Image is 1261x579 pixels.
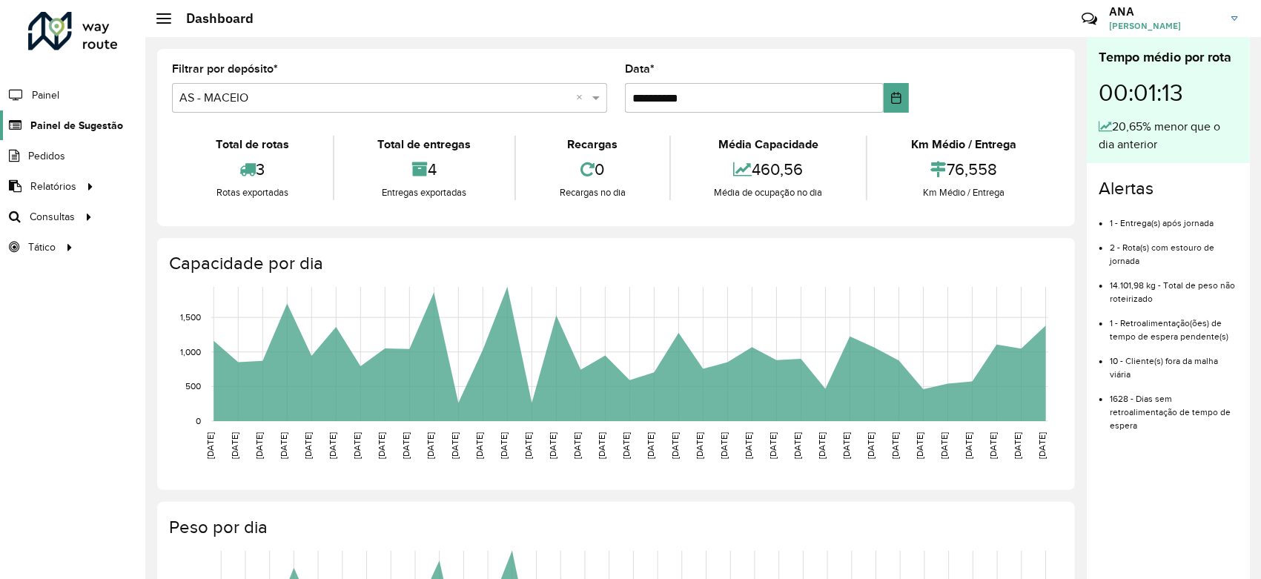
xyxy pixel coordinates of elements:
text: [DATE] [377,432,386,459]
text: [DATE] [279,432,288,459]
text: [DATE] [867,432,876,459]
li: 14.101,98 kg - Total de peso não roteirizado [1110,268,1238,305]
text: [DATE] [769,432,778,459]
li: 1 - Retroalimentação(ões) de tempo de espera pendente(s) [1110,305,1238,343]
a: Contato Rápido [1073,3,1105,35]
div: 4 [338,153,512,185]
h4: Peso por dia [169,517,1060,538]
div: Tempo médio por rota [1099,47,1238,67]
li: 1628 - Dias sem retroalimentação de tempo de espera [1110,381,1238,432]
div: Rotas exportadas [176,185,329,200]
text: [DATE] [523,432,533,459]
h4: Alertas [1099,178,1238,199]
text: [DATE] [646,432,656,459]
div: Recargas [520,136,666,153]
text: [DATE] [891,432,901,459]
text: [DATE] [499,432,509,459]
text: [DATE] [818,432,827,459]
text: [DATE] [940,432,950,459]
div: 0 [520,153,666,185]
text: [DATE] [328,432,337,459]
span: Consultas [30,209,75,225]
div: Média de ocupação no dia [675,185,863,200]
text: [DATE] [793,432,803,459]
li: 10 - Cliente(s) fora da malha viária [1110,343,1238,381]
label: Filtrar por depósito [172,60,278,78]
text: [DATE] [842,432,852,459]
li: 2 - Rota(s) com estouro de jornada [1110,230,1238,268]
text: [DATE] [548,432,557,459]
text: [DATE] [720,432,729,459]
text: 1,500 [180,312,201,322]
li: 1 - Entrega(s) após jornada [1110,205,1238,230]
h3: ANA [1109,4,1220,19]
span: Clear all [576,89,589,107]
text: [DATE] [572,432,582,459]
div: Km Médio / Entrega [871,185,1056,200]
text: [DATE] [622,432,632,459]
span: [PERSON_NAME] [1109,19,1220,33]
div: Total de entregas [338,136,512,153]
text: [DATE] [230,432,239,459]
button: Choose Date [884,83,909,113]
text: [DATE] [1013,432,1023,459]
div: Km Médio / Entrega [871,136,1056,153]
div: Recargas no dia [520,185,666,200]
text: [DATE] [205,432,215,459]
span: Relatórios [30,179,76,194]
label: Data [625,60,655,78]
text: 1,000 [180,347,201,357]
text: [DATE] [671,432,681,459]
text: [DATE] [474,432,484,459]
h2: Dashboard [171,10,254,27]
span: Pedidos [28,148,65,164]
span: Painel de Sugestão [30,118,123,133]
div: Média Capacidade [675,136,863,153]
div: 20,65% menor que o dia anterior [1099,118,1238,153]
text: 0 [196,416,201,426]
text: [DATE] [744,432,754,459]
text: [DATE] [254,432,264,459]
span: Tático [28,239,56,255]
text: [DATE] [916,432,925,459]
text: [DATE] [450,432,460,459]
text: [DATE] [1038,432,1047,459]
text: [DATE] [989,432,999,459]
text: [DATE] [303,432,313,459]
text: 500 [185,382,201,391]
div: 3 [176,153,329,185]
text: [DATE] [964,432,974,459]
text: [DATE] [695,432,705,459]
h4: Capacidade por dia [169,253,1060,274]
div: Entregas exportadas [338,185,512,200]
div: 460,56 [675,153,863,185]
div: Total de rotas [176,136,329,153]
div: 76,558 [871,153,1056,185]
text: [DATE] [426,432,435,459]
text: [DATE] [352,432,362,459]
span: Painel [32,87,59,103]
text: [DATE] [597,432,606,459]
text: [DATE] [401,432,411,459]
div: 00:01:13 [1099,67,1238,118]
